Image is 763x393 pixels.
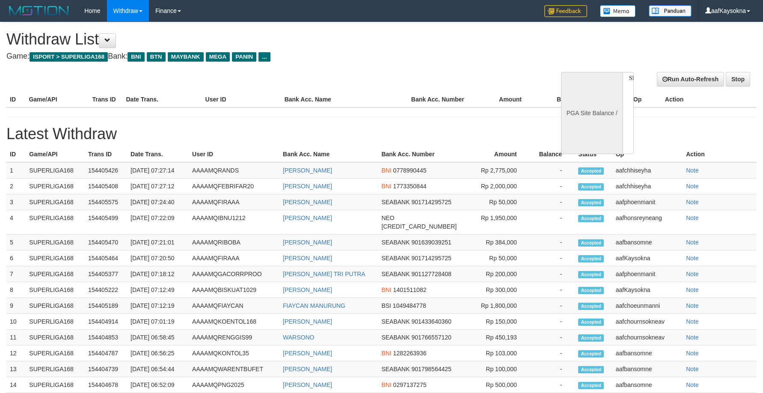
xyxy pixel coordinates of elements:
[534,92,593,107] th: Balance
[472,361,529,377] td: Rp 100,000
[381,223,457,230] span: [CREDIT_CARD_NUMBER]
[232,52,256,62] span: PANIN
[189,282,279,298] td: AAAAMQBISKUAT1029
[85,266,127,282] td: 154405377
[408,92,471,107] th: Bank Acc. Number
[189,146,279,162] th: User ID
[189,210,279,235] td: AAAAMQIBNU1212
[612,361,683,377] td: aafbansomne
[393,286,427,293] span: 1401511082
[127,266,189,282] td: [DATE] 07:18:12
[561,72,623,154] div: PGA Site Balance /
[85,146,127,162] th: Trans ID
[85,235,127,250] td: 154405470
[85,250,127,266] td: 154405464
[393,302,426,309] span: 1049484778
[411,271,451,277] span: 901127728408
[578,334,604,342] span: Accepted
[578,287,604,294] span: Accepted
[26,330,85,345] td: SUPERLIGA168
[6,92,25,107] th: ID
[612,210,683,235] td: aafhonsreyneang
[85,345,127,361] td: 154404787
[283,381,332,388] a: [PERSON_NAME]
[6,282,26,298] td: 8
[472,162,529,179] td: Rp 2,775,000
[530,298,575,314] td: -
[283,199,332,205] a: [PERSON_NAME]
[26,314,85,330] td: SUPERLIGA168
[381,366,410,372] span: SEABANK
[381,334,410,341] span: SEABANK
[26,194,85,210] td: SUPERLIGA168
[127,210,189,235] td: [DATE] 07:22:09
[85,179,127,194] td: 154405408
[279,146,378,162] th: Bank Acc. Name
[612,266,683,282] td: aafphoenmanit
[472,194,529,210] td: Rp 50,000
[686,167,699,174] a: Note
[381,255,410,262] span: SEABANK
[189,162,279,179] td: AAAAMQRANDS
[726,72,750,86] a: Stop
[127,162,189,179] td: [DATE] 07:27:14
[472,298,529,314] td: Rp 1,800,000
[85,282,127,298] td: 154405222
[283,255,332,262] a: [PERSON_NAME]
[26,361,85,377] td: SUPERLIGA168
[393,183,427,190] span: 1773350844
[283,318,332,325] a: [PERSON_NAME]
[85,330,127,345] td: 154404853
[544,5,587,17] img: Feedback.jpg
[578,382,604,389] span: Accepted
[26,235,85,250] td: SUPERLIGA168
[283,271,365,277] a: [PERSON_NAME] TRI PUTRA
[530,330,575,345] td: -
[127,250,189,266] td: [DATE] 07:20:50
[578,239,604,247] span: Accepted
[530,314,575,330] td: -
[530,345,575,361] td: -
[189,194,279,210] td: AAAAMQFIRAAA
[189,235,279,250] td: AAAAMQRIBOBA
[612,235,683,250] td: aafbansomne
[686,366,699,372] a: Note
[283,302,345,309] a: FIAYCAN MANURUNG
[6,162,26,179] td: 1
[686,302,699,309] a: Note
[189,250,279,266] td: AAAAMQFIRAAA
[411,334,451,341] span: 901766557120
[6,125,757,143] h1: Latest Withdraw
[127,146,189,162] th: Date Trans.
[411,318,451,325] span: 901433640360
[147,52,166,62] span: BTN
[686,183,699,190] a: Note
[530,282,575,298] td: -
[578,303,604,310] span: Accepted
[6,210,26,235] td: 4
[381,302,391,309] span: BSI
[283,239,332,246] a: [PERSON_NAME]
[578,271,604,278] span: Accepted
[530,250,575,266] td: -
[530,235,575,250] td: -
[127,194,189,210] td: [DATE] 07:24:40
[381,214,394,221] span: NEO
[6,31,500,48] h1: Withdraw List
[381,286,391,293] span: BNI
[612,282,683,298] td: aafKaysokna
[26,146,85,162] th: Game/API
[600,5,636,17] img: Button%20Memo.svg
[472,146,529,162] th: Amount
[578,319,604,326] span: Accepted
[30,52,108,62] span: ISPORT > SUPERLIGA168
[6,194,26,210] td: 3
[472,330,529,345] td: Rp 450,193
[85,314,127,330] td: 154404914
[6,179,26,194] td: 2
[530,210,575,235] td: -
[189,377,279,393] td: AAAAMQPNG2025
[393,167,427,174] span: 0778990445
[26,179,85,194] td: SUPERLIGA168
[127,330,189,345] td: [DATE] 06:58:45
